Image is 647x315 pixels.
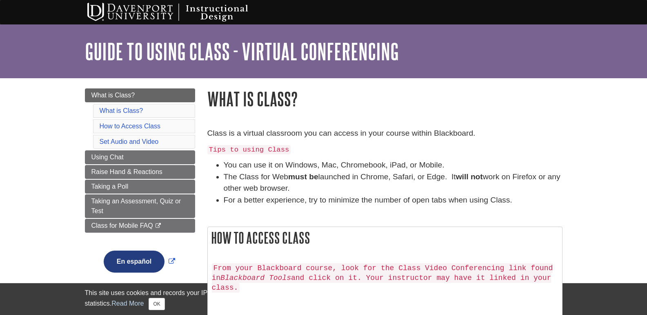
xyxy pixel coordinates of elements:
[85,88,195,286] div: Guide Page Menu
[91,92,135,99] span: What is Class?
[91,168,162,175] span: Raise Hand & Reactions
[111,300,144,307] a: Read More
[224,159,563,171] li: You can use it on Windows, Mac, Chromebook, iPad, or Mobile.
[155,223,162,229] i: This link opens in a new window
[100,138,159,145] a: Set Audio and Video
[100,107,143,114] a: What is Class?
[85,219,195,233] a: Class for Mobile FAQ
[224,171,563,195] li: The Class for Web launched in Chrome, Safari, or Edge. It work on Firefox or any other web browser.
[212,263,553,293] code: From your Blackboard course, look for the Class Video Conferencing link found in and click on it....
[85,288,563,310] div: This site uses cookies and records your IP address for usage statistics. Additionally, we use Goo...
[91,183,129,190] span: Taking a Poll
[208,227,562,249] h2: How to Access Class
[91,198,181,214] span: Taking an Assessment, Quiz or Test
[91,154,124,161] span: Using Chat
[85,180,195,194] a: Taking a Poll
[456,172,483,181] strong: will not
[288,172,318,181] strong: must be
[224,194,563,206] li: For a better experience, try to minimize the number of open tabs when using Class.
[104,251,165,273] button: En español
[91,222,153,229] span: Class for Mobile FAQ
[85,165,195,179] a: Raise Hand & Reactions
[85,39,399,64] a: Guide to Using Class - Virtual Conferencing
[85,194,195,218] a: Taking an Assessment, Quiz or Test
[85,88,195,102] a: What is Class?
[100,123,160,130] a: How to Access Class
[85,150,195,164] a: Using Chat
[207,128,563,139] p: Class is a virtual classroom you can access in your course within Blackboard.
[207,88,563,109] h1: What is Class?
[102,258,177,265] a: Link opens in new window
[81,2,277,22] img: Davenport University Instructional Design
[207,145,291,154] code: Tips to using Class
[220,274,291,282] em: Blackboard Tools
[149,298,165,310] button: Close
